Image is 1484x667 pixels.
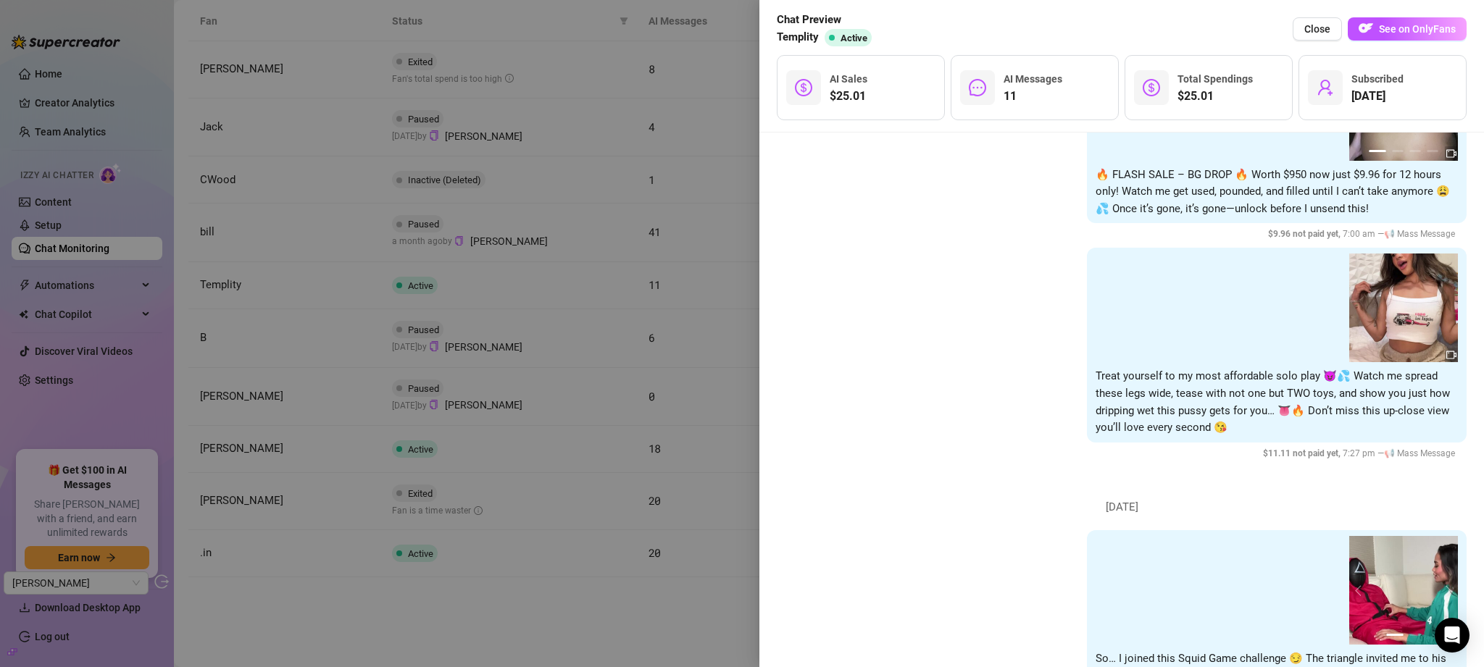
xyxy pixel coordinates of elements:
span: 📢 Mass Message [1384,448,1455,458]
img: media [1349,253,1458,362]
span: 📢 Mass Message [1384,229,1455,239]
img: OF [1359,21,1373,35]
span: [DATE] [1095,499,1149,516]
button: 3 [1409,150,1421,152]
span: Total Spendings [1177,73,1253,85]
span: $ 11.11 not paid yet , [1263,448,1343,458]
span: message [969,79,986,96]
span: Close [1304,23,1330,35]
span: user-add [1317,79,1334,96]
span: [DATE] [1351,88,1404,105]
span: See on OnlyFans [1379,23,1456,35]
span: 7:27 pm — [1263,448,1459,458]
span: 🔥 FLASH SALE – BG DROP 🔥 Worth $950 now just $9.96 for 12 hours only! Watch me get used, pounded,... [1096,168,1450,215]
button: Close [1293,17,1342,41]
div: Open Intercom Messenger [1435,618,1470,653]
button: prev [1355,584,1367,596]
span: AI Messages [1004,73,1062,85]
span: 7:00 am — [1268,229,1459,239]
span: video-camera [1446,350,1456,360]
span: $ 9.96 not paid yet , [1268,229,1343,239]
span: Active [841,33,867,43]
span: Templity [777,29,819,46]
button: OFSee on OnlyFans [1348,17,1467,41]
img: media [1349,536,1458,645]
span: Treat yourself to my most affordable solo play 😈💦 Watch me spread these legs wide, tease with not... [1096,369,1450,434]
span: 11 [1004,88,1062,105]
button: 2 [1392,150,1404,152]
button: 4 [1427,150,1438,152]
span: $25.01 [830,88,867,105]
span: $25.01 [1177,88,1253,105]
button: 2 [1409,634,1421,636]
button: next [1441,584,1452,596]
span: dollar [795,79,812,96]
span: Subscribed [1351,73,1404,85]
span: Chat Preview [777,12,878,29]
span: video-camera [1446,148,1456,159]
span: AI Sales [830,73,867,85]
span: dollar [1143,79,1160,96]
